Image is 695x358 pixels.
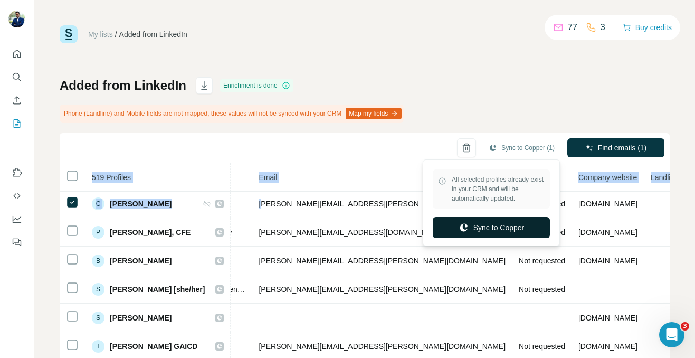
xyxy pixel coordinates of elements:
[259,200,506,208] span: [PERSON_NAME][EMAIL_ADDRESS][PERSON_NAME][DOMAIN_NAME]
[578,257,637,265] span: [DOMAIN_NAME]
[115,29,117,40] li: /
[259,173,277,182] span: Email
[60,25,78,43] img: Surfe Logo
[110,341,197,352] span: [PERSON_NAME] GAICD
[8,91,25,110] button: Enrich CSV
[578,200,637,208] span: [DOMAIN_NAME]
[92,197,104,210] div: C
[651,173,679,182] span: Landline
[92,283,104,296] div: S
[259,228,444,237] span: [PERSON_NAME][EMAIL_ADDRESS][DOMAIN_NAME]
[92,312,104,324] div: S
[110,227,191,238] span: [PERSON_NAME], CFE
[259,257,506,265] span: [PERSON_NAME][EMAIL_ADDRESS][PERSON_NAME][DOMAIN_NAME]
[578,228,637,237] span: [DOMAIN_NAME]
[567,138,664,157] button: Find emails (1)
[92,340,104,353] div: T
[8,11,25,27] img: Avatar
[578,173,637,182] span: Company website
[481,140,562,156] button: Sync to Copper (1)
[452,175,545,203] span: All selected profiles already exist in your CRM and will be automatically updated.
[110,284,205,295] span: [PERSON_NAME] [she/her]
[110,256,172,266] span: [PERSON_NAME]
[92,226,104,239] div: P
[60,77,186,94] h1: Added from LinkedIn
[568,21,577,34] p: 77
[8,186,25,205] button: Use Surfe API
[578,342,637,351] span: [DOMAIN_NAME]
[659,322,684,347] iframe: Intercom live chat
[88,30,113,39] a: My lists
[220,79,293,92] div: Enrichment is done
[110,199,172,209] span: [PERSON_NAME]
[433,217,550,238] button: Sync to Copper
[8,233,25,252] button: Feedback
[8,44,25,63] button: Quick start
[60,105,404,123] div: Phone (Landline) and Mobile fields are not mapped, these values will not be synced with your CRM
[8,163,25,182] button: Use Surfe on LinkedIn
[601,21,605,34] p: 3
[119,29,187,40] div: Added from LinkedIn
[259,285,506,294] span: [PERSON_NAME][EMAIL_ADDRESS][PERSON_NAME][DOMAIN_NAME]
[8,114,25,133] button: My lists
[519,342,565,351] span: Not requested
[110,313,172,323] span: [PERSON_NAME]
[346,108,402,119] button: Map my fields
[598,143,647,153] span: Find emails (1)
[8,210,25,229] button: Dashboard
[8,68,25,87] button: Search
[92,255,104,267] div: B
[681,322,689,331] span: 3
[578,314,637,322] span: [DOMAIN_NAME]
[259,342,506,351] span: [PERSON_NAME][EMAIL_ADDRESS][PERSON_NAME][DOMAIN_NAME]
[623,20,672,35] button: Buy credits
[92,173,131,182] span: 519 Profiles
[519,285,565,294] span: Not requested
[519,257,565,265] span: Not requested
